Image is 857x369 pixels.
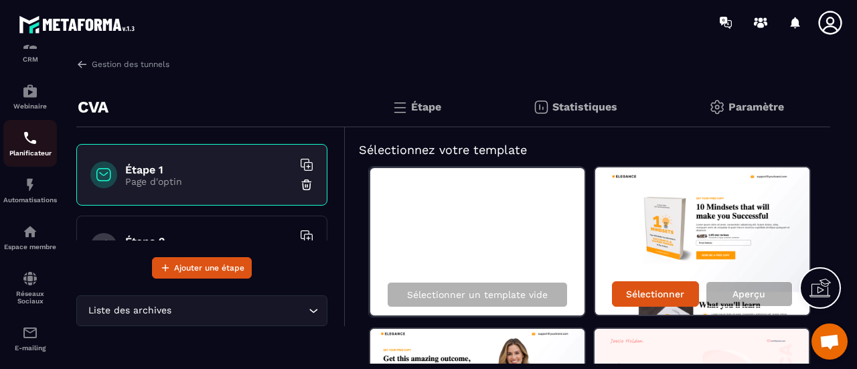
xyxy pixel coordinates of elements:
[174,261,244,275] span: Ajouter une étape
[3,261,57,315] a: social-networksocial-networkRéseaux Sociaux
[3,167,57,214] a: automationsautomationsAutomatisations
[407,289,548,300] p: Sélectionner un template vide
[76,295,327,326] div: Search for option
[3,315,57,362] a: emailemailE-mailing
[3,214,57,261] a: automationsautomationsEspace membre
[174,303,305,318] input: Search for option
[3,290,57,305] p: Réseaux Sociaux
[125,176,293,187] p: Page d'optin
[811,323,848,360] div: Open chat
[3,196,57,204] p: Automatisations
[728,100,784,113] p: Paramètre
[3,243,57,250] p: Espace membre
[85,303,174,318] span: Liste des archives
[595,167,809,315] img: image
[3,149,57,157] p: Planificateur
[709,99,725,115] img: setting-gr.5f69749f.svg
[3,102,57,110] p: Webinaire
[359,141,817,159] h5: Sélectionnez votre template
[533,99,549,115] img: stats.20deebd0.svg
[552,100,617,113] p: Statistiques
[732,289,765,299] p: Aperçu
[300,178,313,192] img: trash
[3,120,57,167] a: schedulerschedulerPlanificateur
[78,94,108,121] p: CVA
[76,58,169,70] a: Gestion des tunnels
[22,177,38,193] img: automations
[3,26,57,73] a: formationformationCRM
[392,99,408,115] img: bars.0d591741.svg
[22,130,38,146] img: scheduler
[19,12,139,37] img: logo
[3,73,57,120] a: automationsautomationsWebinaire
[22,325,38,341] img: email
[3,56,57,63] p: CRM
[76,58,88,70] img: arrow
[626,289,684,299] p: Sélectionner
[411,100,441,113] p: Étape
[125,235,293,248] h6: Étape 2
[22,271,38,287] img: social-network
[125,163,293,176] h6: Étape 1
[3,344,57,352] p: E-mailing
[152,257,252,279] button: Ajouter une étape
[22,224,38,240] img: automations
[22,83,38,99] img: automations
